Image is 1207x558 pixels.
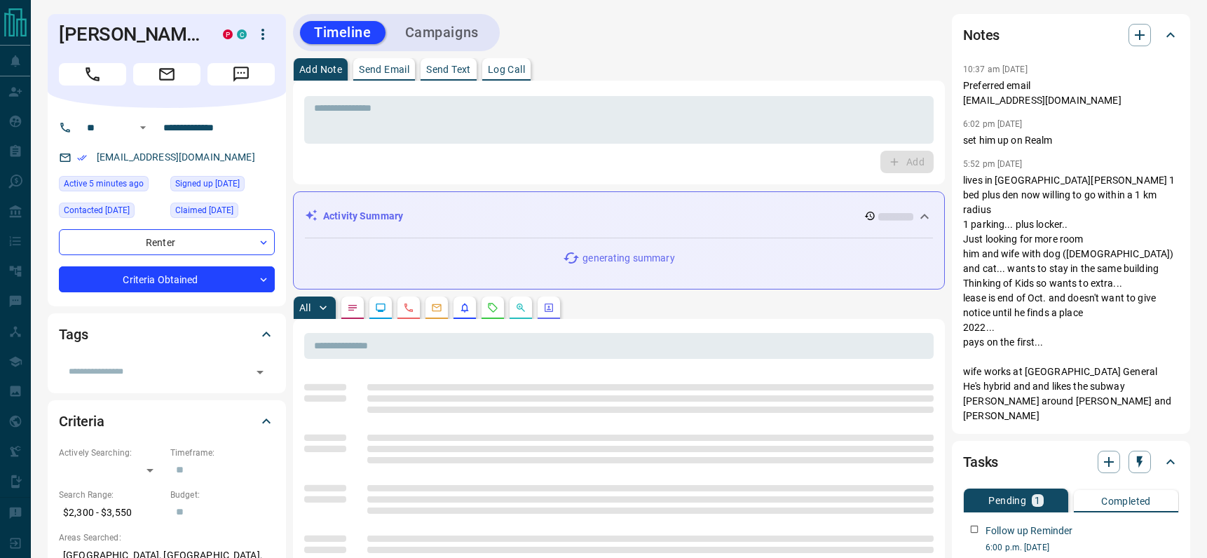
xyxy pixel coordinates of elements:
div: Criteria Obtained [59,266,275,292]
p: Log Call [488,64,525,74]
svg: Emails [431,302,442,313]
p: Preferred email [EMAIL_ADDRESS][DOMAIN_NAME] [963,79,1179,108]
div: Notes [963,18,1179,52]
span: Signed up [DATE] [175,177,240,191]
svg: Notes [347,302,358,313]
span: Call [59,63,126,86]
span: Active 5 minutes ago [64,177,144,191]
p: Budget: [170,489,275,501]
span: Contacted [DATE] [64,203,130,217]
h2: Criteria [59,410,104,433]
button: Open [250,362,270,382]
svg: Calls [403,302,414,313]
div: Criteria [59,404,275,438]
div: Tags [59,318,275,351]
p: Actively Searching: [59,447,163,459]
svg: Email Verified [77,153,87,163]
p: Follow up Reminder [986,524,1072,538]
p: Add Note [299,64,342,74]
button: Open [135,119,151,136]
p: Timeframe: [170,447,275,459]
p: Activity Summary [323,209,403,224]
p: 10:37 am [DATE] [963,64,1028,74]
p: Send Email [359,64,409,74]
h1: [PERSON_NAME] [59,23,202,46]
a: [EMAIL_ADDRESS][DOMAIN_NAME] [97,151,255,163]
div: Tue Jul 29 2025 [170,203,275,222]
p: $2,300 - $3,550 [59,501,163,524]
div: condos.ca [237,29,247,39]
p: Search Range: [59,489,163,501]
button: Campaigns [391,21,493,44]
h2: Tasks [963,451,998,473]
p: set him up on Realm [963,133,1179,148]
span: Message [207,63,275,86]
div: Tue Jul 29 2025 [170,176,275,196]
p: 6:02 pm [DATE] [963,119,1023,129]
p: generating summary [582,251,674,266]
div: Tue Sep 02 2025 [59,203,163,222]
p: lives in [GEOGRAPHIC_DATA][PERSON_NAME] 1 bed plus den now willing to go within a 1 km radius 1 p... [963,173,1179,423]
p: 5:52 pm [DATE] [963,159,1023,169]
svg: Opportunities [515,302,526,313]
p: Pending [988,496,1026,505]
p: Areas Searched: [59,531,275,544]
div: property.ca [223,29,233,39]
h2: Notes [963,24,1000,46]
svg: Agent Actions [543,302,554,313]
p: 1 [1035,496,1040,505]
div: Activity Summary [305,203,933,229]
h2: Tags [59,323,88,346]
button: Timeline [300,21,386,44]
p: All [299,303,311,313]
p: Completed [1101,496,1151,506]
span: Email [133,63,200,86]
div: Tasks [963,445,1179,479]
svg: Lead Browsing Activity [375,302,386,313]
svg: Requests [487,302,498,313]
div: Mon Sep 15 2025 [59,176,163,196]
p: Send Text [426,64,471,74]
div: Renter [59,229,275,255]
span: Claimed [DATE] [175,203,233,217]
p: 6:00 p.m. [DATE] [986,541,1179,554]
svg: Listing Alerts [459,302,470,313]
